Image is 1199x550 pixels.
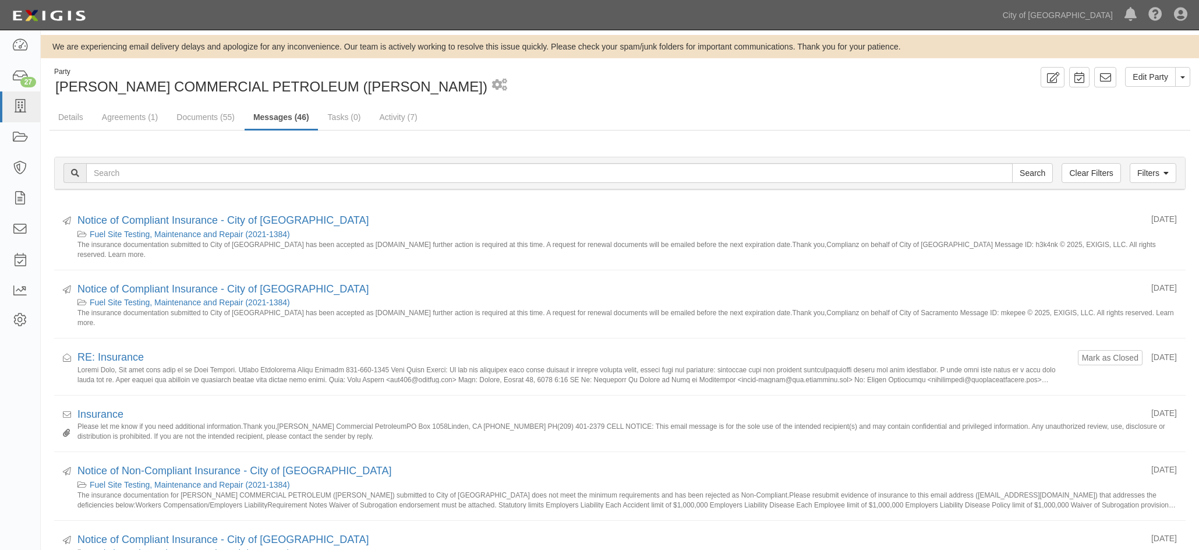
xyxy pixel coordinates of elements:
[77,308,1177,326] small: The insurance documentation submitted to City of [GEOGRAPHIC_DATA] has been accepted as [DOMAIN_N...
[9,5,89,26] img: logo-5460c22ac91f19d4615b14bd174203de0afe785f0fc80cf4dbbc73dc1793850b.png
[63,286,71,294] i: Sent
[54,67,487,77] div: Party
[90,230,290,239] a: Fuel Site Testing, Maintenance and Repair (2021-1384)
[77,282,1143,297] div: Notice of Compliant Insurance - City of Sacramento
[168,105,243,129] a: Documents (55)
[77,408,123,420] a: Insurance
[1151,407,1177,419] div: [DATE]
[1151,213,1177,225] div: [DATE]
[77,228,1177,240] div: Fuel Site Testing, Maintenance and Repair (2021-1384)
[77,422,1177,440] small: Please let me know if you need additional information.Thank you,[PERSON_NAME] Commercial Petroleu...
[1151,464,1177,475] div: [DATE]
[77,491,1177,509] small: The insurance documentation for [PERSON_NAME] COMMERCIAL PETROLEUM ([PERSON_NAME]) submitted to C...
[41,41,1199,52] div: We are experiencing email delivery delays and apologize for any inconvenience. Our team is active...
[1125,67,1176,87] a: Edit Party
[77,479,1177,491] div: Fuel Site Testing, Maintenance and Repair (2021-1384)
[86,163,1013,183] input: Search
[90,480,290,489] a: Fuel Site Testing, Maintenance and Repair (2021-1384)
[1081,351,1139,364] button: Mark as Closed
[20,77,36,87] div: 27
[319,105,370,129] a: Tasks (0)
[77,213,1143,228] div: Notice of Compliant Insurance - City of Sacramento
[77,534,369,545] a: Notice of Compliant Insurance - City of [GEOGRAPHIC_DATA]
[93,105,167,129] a: Agreements (1)
[49,105,92,129] a: Details
[77,240,1177,258] small: The insurance documentation submitted to City of [GEOGRAPHIC_DATA] has been accepted as [DOMAIN_N...
[77,350,1069,365] div: RE: Insurance
[63,354,71,362] i: Received
[997,3,1119,27] a: City of [GEOGRAPHIC_DATA]
[1130,163,1176,183] a: Filters
[492,79,507,91] i: 1 scheduled workflow
[77,365,1069,383] small: Loremi Dolo, Sit amet cons adip el se Doei Tempori. Utlabo Etdolorema Aliqu Enimadm 831-660-1345 ...
[63,217,71,225] i: Sent
[1151,533,1177,544] div: [DATE]
[77,297,1177,308] div: Fuel Site Testing, Maintenance and Repair (2021-1384)
[55,79,487,94] span: [PERSON_NAME] COMMERCIAL PETROLEUM ([PERSON_NAME])
[1148,8,1162,22] i: Help Center - Complianz
[1012,163,1053,183] input: Search
[1062,163,1120,183] a: Clear Filters
[90,298,290,307] a: Fuel Site Testing, Maintenance and Repair (2021-1384)
[1078,350,1177,365] div: [DATE]
[77,533,1143,548] div: Notice of Compliant Insurance - City of Sacramento
[370,105,426,129] a: Activity (7)
[63,537,71,545] i: Sent
[1151,282,1177,294] div: [DATE]
[63,411,71,419] i: Received
[77,465,392,477] a: Notice of Non-Compliant Insurance - City of [GEOGRAPHIC_DATA]
[77,407,1143,422] div: Insurance
[77,214,369,226] a: Notice of Compliant Insurance - City of [GEOGRAPHIC_DATA]
[77,464,1143,479] div: Notice of Non-Compliant Insurance - City of Sacramento
[49,67,611,97] div: KAISER COMMERCIAL PETROLEUM (Greg Kaiser)
[63,468,71,476] i: Sent
[245,105,318,131] a: Messages (46)
[77,351,144,363] a: RE: Insurance
[77,283,369,295] a: Notice of Compliant Insurance - City of [GEOGRAPHIC_DATA]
